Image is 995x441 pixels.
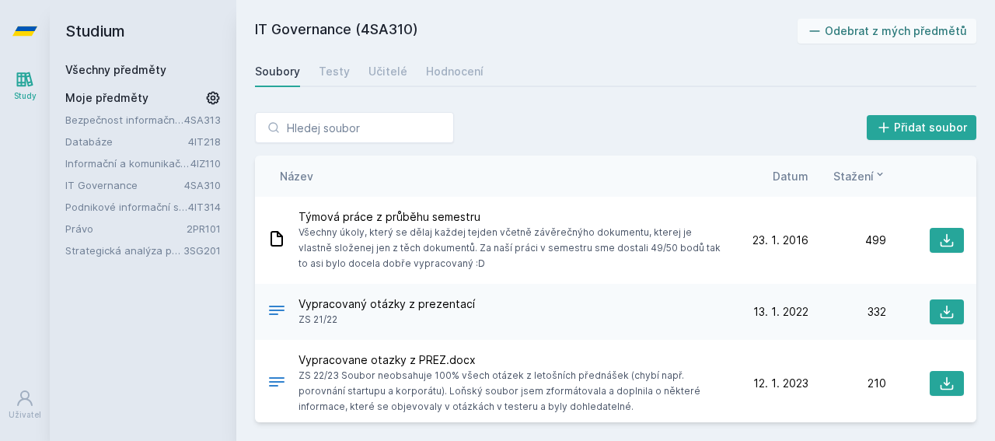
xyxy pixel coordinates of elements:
[190,157,221,170] a: 4IZ110
[319,64,350,79] div: Testy
[368,64,407,79] div: Učitelé
[298,296,475,312] span: Vypracovaný otázky z prezentací
[183,244,221,257] a: 3SG201
[3,381,47,429] a: Uživatel
[65,199,188,215] a: Podnikové informační systémy
[255,19,798,44] h2: IT Governance (4SA310)
[752,233,808,248] span: 23. 1. 2016
[65,134,188,149] a: Databáze
[65,221,187,236] a: Právo
[3,62,47,110] a: Study
[867,115,977,140] button: Přidat soubor
[65,90,148,106] span: Moje předměty
[267,373,286,395] div: DOCX
[798,19,977,44] button: Odebrat z mých předmětů
[833,168,886,184] button: Stažení
[65,243,183,258] a: Strategická analýza pro informatiky a statistiky
[65,156,190,171] a: Informační a komunikační technologie
[833,168,874,184] span: Stažení
[267,301,286,324] div: .DOCX
[280,168,313,184] button: Název
[9,409,41,421] div: Uživatel
[184,114,221,126] a: 4SA313
[319,56,350,87] a: Testy
[298,209,724,225] span: Týmová práce z průběhu semestru
[298,312,475,327] span: ZS 21/22
[773,168,808,184] button: Datum
[808,376,886,391] div: 210
[188,135,221,148] a: 4IT218
[65,63,166,76] a: Všechny předměty
[808,233,886,248] div: 499
[298,225,724,271] span: Všechny úkoly, který se dělaj každej tejden včetně závěrečnýho dokumentu, kterej je vlastně slože...
[184,179,221,191] a: 4SA310
[753,304,808,320] span: 13. 1. 2022
[298,352,724,368] span: Vypracovane otazky z PREZ.docx
[255,112,454,143] input: Hledej soubor
[65,112,184,128] a: Bezpečnost informačních systémů
[368,56,407,87] a: Učitelé
[753,376,808,391] span: 12. 1. 2023
[298,368,724,415] span: ZS 22/23 Soubor neobsahuje 100% všech otázek z letošních přednášek (chybí např. porovnání startup...
[187,222,221,235] a: 2PR101
[65,177,184,193] a: IT Governance
[255,64,300,79] div: Soubory
[808,304,886,320] div: 332
[188,201,221,213] a: 4IT314
[426,56,484,87] a: Hodnocení
[255,56,300,87] a: Soubory
[426,64,484,79] div: Hodnocení
[14,90,37,102] div: Study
